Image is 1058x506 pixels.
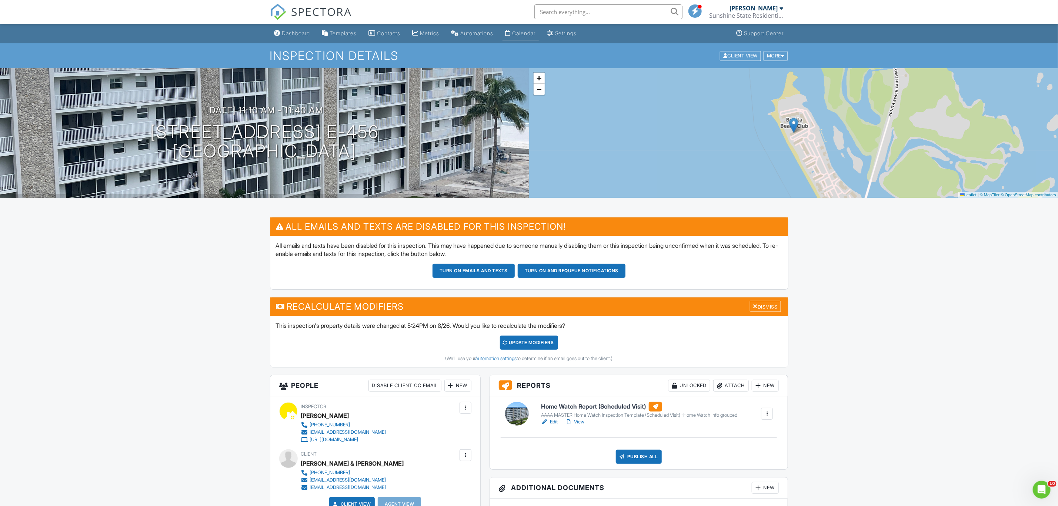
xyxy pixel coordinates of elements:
div: [PERSON_NAME] [730,4,778,12]
a: Client View [719,53,763,58]
div: [PERSON_NAME] & [PERSON_NAME] [301,458,404,469]
a: Dashboard [271,27,313,40]
div: Automations [461,30,494,36]
a: View [565,418,584,426]
span: SPECTORA [291,4,352,19]
div: Support Center [744,30,784,36]
a: Zoom out [534,84,545,95]
span: Client [301,451,317,457]
div: Dashboard [282,30,310,36]
div: [EMAIL_ADDRESS][DOMAIN_NAME] [310,485,386,490]
div: [PHONE_NUMBER] [310,470,350,476]
div: UPDATE Modifiers [500,336,558,350]
h3: Reports [490,375,788,396]
div: New [752,380,779,392]
button: Turn on emails and texts [433,264,515,278]
a: Contacts [366,27,404,40]
h6: Home Watch Report (Scheduled Visit) [541,402,737,412]
a: Templates [319,27,360,40]
h3: Recalculate Modifiers [270,297,788,316]
a: [PHONE_NUMBER] [301,421,386,429]
a: SPECTORA [270,10,352,26]
span: + [537,73,541,83]
div: Templates [330,30,357,36]
a: Home Watch Report (Scheduled Visit) AAAA MASTER Home Watch Inspection Template (Scheduled Visit) ... [541,402,737,418]
a: Calendar [503,27,539,40]
h3: All emails and texts are disabled for this inspection! [270,217,788,236]
div: Sunshine State Residential Inspections [710,12,784,19]
div: New [444,380,471,392]
a: [EMAIL_ADDRESS][DOMAIN_NAME] [301,429,386,436]
a: Automation settings [475,356,517,361]
a: Metrics [410,27,443,40]
h3: People [270,375,480,396]
span: − [537,84,541,94]
a: Settings [545,27,580,40]
div: New [752,482,779,494]
div: [PHONE_NUMBER] [310,422,350,428]
iframe: Intercom live chat [1033,481,1051,499]
h3: Additional Documents [490,477,788,499]
div: Unlocked [668,380,710,392]
a: Automations (Basic) [448,27,497,40]
img: The Best Home Inspection Software - Spectora [270,4,286,20]
div: Metrics [420,30,440,36]
div: [URL][DOMAIN_NAME] [310,437,358,443]
div: (We'll use your to determine if an email goes out to the client.) [276,356,782,362]
h3: [DATE] 11:10 am - 11:40 am [206,105,323,115]
div: Calendar [513,30,536,36]
img: Marker [789,118,798,133]
span: | [978,193,979,197]
input: Search everything... [534,4,682,19]
div: [PERSON_NAME] [301,410,349,421]
div: AAAA MASTER Home Watch Inspection Template (Scheduled Visit) -Home Watch Info grouped [541,412,737,418]
a: Leaflet [960,193,977,197]
a: © MapTiler [980,193,1000,197]
a: Support Center [734,27,787,40]
div: [EMAIL_ADDRESS][DOMAIN_NAME] [310,429,386,435]
div: [EMAIL_ADDRESS][DOMAIN_NAME] [310,477,386,483]
a: Zoom in [534,73,545,84]
h1: [STREET_ADDRESS] E-456 [GEOGRAPHIC_DATA] [150,122,379,162]
a: [URL][DOMAIN_NAME] [301,436,386,443]
a: [EMAIL_ADDRESS][DOMAIN_NAME] [301,484,398,491]
div: Dismiss [750,301,781,312]
h1: Inspection Details [270,49,788,62]
div: Client View [720,51,761,61]
div: Contacts [377,30,401,36]
a: [PHONE_NUMBER] [301,469,398,476]
div: Disable Client CC Email [368,380,441,392]
div: Attach [713,380,749,392]
div: More [764,51,788,61]
a: © OpenStreetMap contributors [1001,193,1056,197]
button: Turn on and Requeue Notifications [518,264,626,278]
div: Publish All [616,450,662,464]
a: Edit [541,418,558,426]
a: [EMAIL_ADDRESS][DOMAIN_NAME] [301,476,398,484]
div: This inspection's property details were changed at 5:24PM on 8/26. Would you like to recalculate ... [270,316,788,367]
p: All emails and texts have been disabled for this inspection. This may have happened due to someon... [276,242,782,258]
div: Settings [555,30,577,36]
span: Inspector [301,404,327,409]
span: 10 [1048,481,1057,487]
